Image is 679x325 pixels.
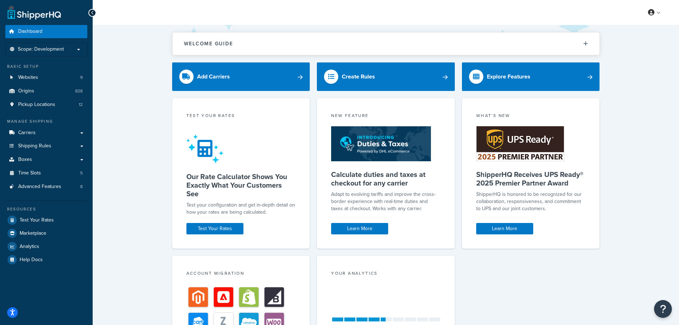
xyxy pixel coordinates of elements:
span: 828 [75,88,83,94]
span: Origins [18,88,34,94]
span: Marketplace [20,230,46,237]
div: Resources [5,206,87,212]
span: 5 [80,170,83,176]
li: Pickup Locations [5,98,87,111]
span: Pickup Locations [18,102,55,108]
a: Shipping Rules [5,139,87,153]
div: Explore Features [487,72,530,82]
div: Your Analytics [331,270,441,278]
button: Open Resource Center [654,300,672,318]
div: Manage Shipping [5,118,87,125]
a: Dashboard [5,25,87,38]
div: Add Carriers [197,72,230,82]
div: Test your rates [186,112,296,121]
h5: Our Rate Calculator Shows You Exactly What Your Customers See [186,172,296,198]
div: New Feature [331,112,441,121]
a: Analytics [5,240,87,253]
li: Websites [5,71,87,84]
span: Scope: Development [18,46,64,52]
span: Dashboard [18,29,42,35]
h2: Welcome Guide [184,41,233,46]
a: Pickup Locations12 [5,98,87,111]
div: Test your configuration and get in-depth detail on how your rates are being calculated. [186,202,296,216]
div: Basic Setup [5,64,87,70]
span: Help Docs [20,257,43,263]
a: Origins828 [5,85,87,98]
h5: ShipperHQ Receives UPS Ready® 2025 Premier Partner Award [476,170,586,187]
span: 8 [80,184,83,190]
li: Time Slots [5,167,87,180]
span: Analytics [20,244,39,250]
a: Advanced Features8 [5,180,87,193]
a: Marketplace [5,227,87,240]
div: What's New [476,112,586,121]
a: Explore Features [462,62,600,91]
a: Boxes [5,153,87,166]
span: Websites [18,75,38,81]
li: Advanced Features [5,180,87,193]
a: Learn More [476,223,533,234]
span: 12 [79,102,83,108]
a: Create Rules [317,62,455,91]
p: Adapt to evolving tariffs and improve the cross-border experience with real-time duties and taxes... [331,191,441,212]
span: Test Your Rates [20,217,54,223]
a: Learn More [331,223,388,234]
span: Carriers [18,130,36,136]
span: Advanced Features [18,184,61,190]
a: Test Your Rates [5,214,87,227]
a: Carriers [5,126,87,139]
a: Websites9 [5,71,87,84]
span: 9 [80,75,83,81]
a: Add Carriers [172,62,310,91]
button: Welcome Guide [173,32,600,55]
li: Origins [5,85,87,98]
h5: Calculate duties and taxes at checkout for any carrier [331,170,441,187]
a: Help Docs [5,253,87,266]
span: Shipping Rules [18,143,51,149]
span: Time Slots [18,170,41,176]
div: Create Rules [342,72,375,82]
div: Account Migration [186,270,296,278]
p: ShipperHQ is honored to be recognized for our collaboration, responsiveness, and commitment to UP... [476,191,586,212]
a: Time Slots5 [5,167,87,180]
a: Test Your Rates [186,223,243,234]
span: Boxes [18,157,32,163]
